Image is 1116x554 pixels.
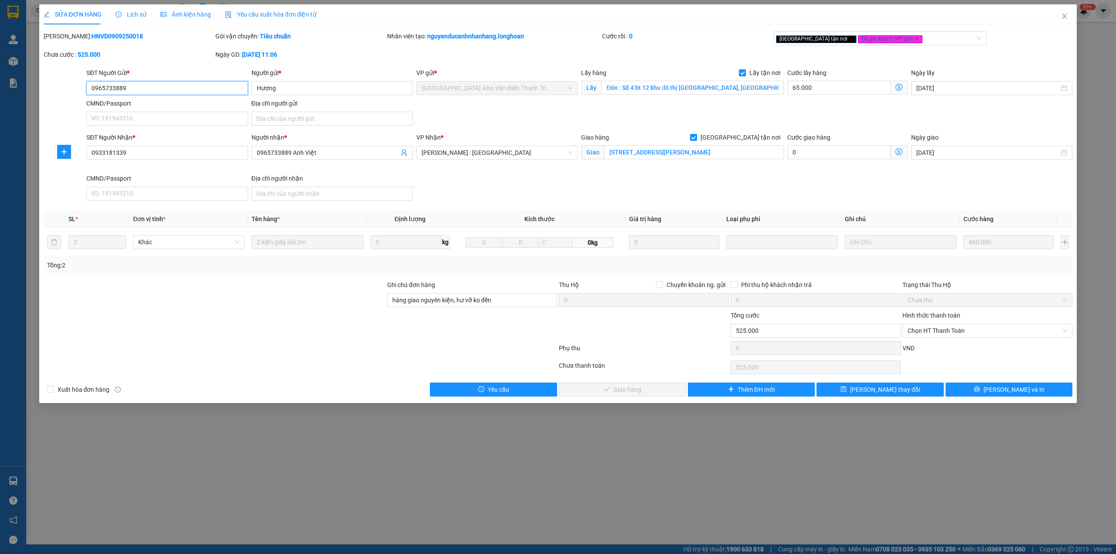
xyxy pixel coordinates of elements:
[160,11,211,18] span: Ảnh kiện hàng
[422,146,572,159] span: Hồ Chí Minh : Kho Quận 12
[395,215,425,222] span: Định lượng
[974,386,980,393] span: printer
[116,11,146,18] span: Lịch sử
[983,385,1045,394] span: [PERSON_NAME] và In
[252,235,363,249] input: VD: Bàn, Ghế
[478,386,484,393] span: exclamation-circle
[401,149,408,156] span: user-add
[895,84,902,91] span: dollar-circle
[629,235,719,249] input: 0
[902,312,960,319] label: Hình thức thanh toán
[916,148,1059,157] input: Ngày giao
[252,68,413,78] div: Người gửi
[787,145,891,159] input: Cước giao hàng
[559,383,686,397] button: checkGiao hàng
[787,81,891,95] input: Cước lấy hàng
[787,69,827,76] label: Cước lấy hàng
[841,211,960,228] th: Ghi chú
[850,385,920,394] span: [PERSON_NAME] thay đổi
[44,11,50,17] span: edit
[963,215,994,222] span: Cước hàng
[558,343,730,359] div: Phụ thu
[663,280,729,290] span: Chuyển khoản ng. gửi
[47,235,61,249] button: delete
[44,50,214,59] div: Chưa cước :
[849,37,853,41] span: close
[629,33,633,40] b: 0
[86,99,248,108] div: CMND/Passport
[840,386,847,393] span: save
[908,294,1067,307] span: Chưa thu
[728,386,734,393] span: plus
[697,133,784,142] span: [GEOGRAPHIC_DATA] tận nơi
[252,133,413,142] div: Người nhận
[387,281,435,288] label: Ghi chú đơn hàng
[86,133,248,142] div: SĐT Người Nhận
[215,31,385,41] div: Gói vận chuyển:
[252,215,280,222] span: Tên hàng
[116,11,122,17] span: clock-circle
[915,37,919,41] span: close
[895,148,902,155] span: dollar-circle
[225,11,317,18] span: Yêu cầu xuất hóa đơn điện tử
[629,215,661,222] span: Giá trị hàng
[746,68,784,78] span: Lấy tận nơi
[1052,4,1077,29] button: Close
[1061,235,1069,249] button: plus
[581,81,601,95] span: Lấy
[911,134,939,141] label: Ngày giao
[731,312,759,319] span: Tổng cước
[430,383,557,397] button: exclamation-circleYêu cầu
[539,237,572,248] input: C
[581,134,609,141] span: Giao hàng
[559,281,579,288] span: Thu Hộ
[524,215,555,222] span: Kích thước
[47,260,430,270] div: Tổng: 2
[252,187,413,201] input: Địa chỉ của người nhận
[416,134,441,141] span: VP Nhận
[558,361,730,376] div: Chưa thanh toán
[441,235,450,249] span: kg
[488,385,509,394] span: Yêu cầu
[44,31,214,41] div: [PERSON_NAME]:
[215,50,385,59] div: Ngày GD:
[416,68,578,78] div: VP gửi
[92,33,143,40] b: HNVD0909250018
[57,145,71,159] button: plus
[160,11,167,17] span: picture
[963,235,1054,249] input: 0
[58,148,71,155] span: plus
[688,383,815,397] button: plusThêm ĐH mới
[602,31,772,41] div: Cước rồi :
[387,293,557,307] input: Ghi chú đơn hàng
[908,324,1067,337] span: Chọn HT Thanh Toán
[242,51,277,58] b: [DATE] 11:06
[738,280,815,290] span: Phí thu hộ khách nhận trả
[115,386,121,393] span: info-circle
[787,134,830,141] label: Cước giao hàng
[252,112,413,126] input: Địa chỉ của người gửi
[54,385,113,394] span: Xuất hóa đơn hàng
[604,145,784,159] input: Giao tận nơi
[723,211,841,228] th: Loại phụ phí
[858,35,923,43] span: Đã gọi khách (VP gửi)
[252,99,413,108] div: Địa chỉ người gửi
[902,345,915,352] span: VND
[225,11,232,18] img: icon
[422,82,572,95] span: Hà Nội: Kho Văn Điển Thanh Trì
[138,236,239,249] span: Khác
[86,68,248,78] div: SĐT Người Gửi
[738,385,775,394] span: Thêm ĐH mới
[572,237,613,248] span: 0kg
[817,383,944,397] button: save[PERSON_NAME] thay đổi
[601,81,784,95] input: Lấy tận nơi
[502,237,539,248] input: R
[68,215,75,222] span: SL
[916,83,1059,93] input: Ngày lấy
[776,35,857,43] span: [GEOGRAPHIC_DATA] tận nơi
[44,11,102,18] span: SỬA ĐƠN HÀNG
[252,174,413,183] div: Địa chỉ người nhận
[427,33,524,40] b: nguyenducanhnhanhang.longhoan
[260,33,291,40] b: Tiêu chuẩn
[911,69,935,76] label: Ngày lấy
